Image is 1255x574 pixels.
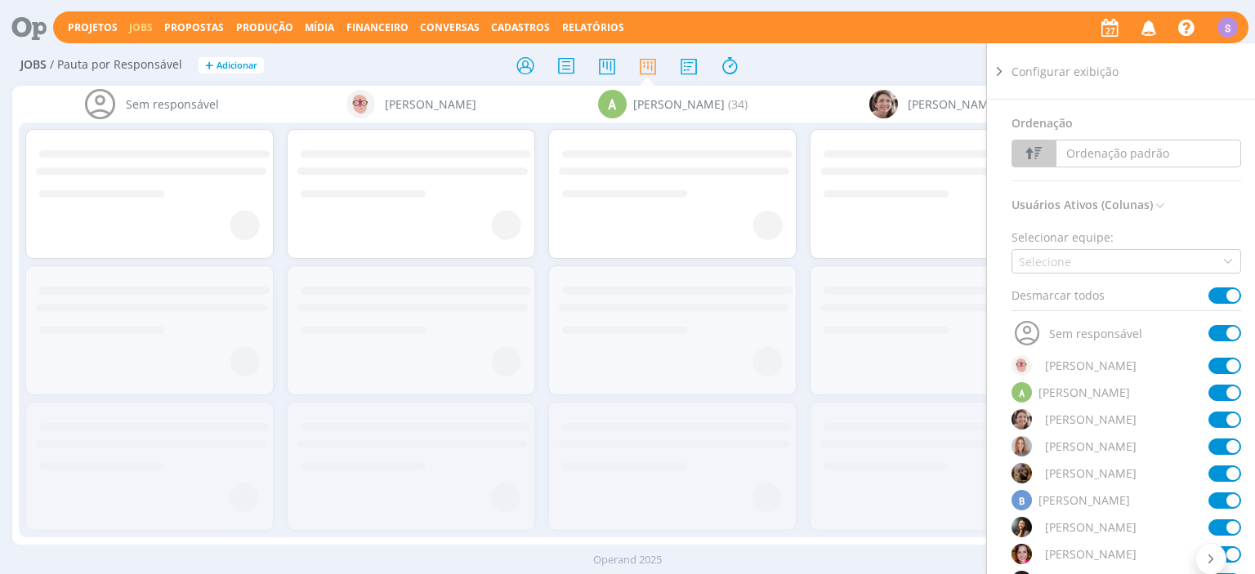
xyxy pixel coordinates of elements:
[1012,382,1032,403] div: A
[1012,113,1073,133] span: Ordenação
[598,90,627,118] div: A
[126,96,219,113] span: Sem responsável
[1012,544,1032,564] img: B
[342,21,413,34] button: Financeiro
[1045,357,1137,374] span: [PERSON_NAME]
[486,21,555,34] button: Cadastros
[164,20,224,34] span: Propostas
[1012,253,1074,270] div: Selecione
[1012,43,1254,99] div: Configurar exibição
[1012,287,1241,311] div: Desmarcar todos
[562,20,624,34] a: Relatórios
[1045,411,1137,428] span: [PERSON_NAME]
[346,90,375,118] img: A
[205,57,213,74] span: +
[129,20,153,34] a: Jobs
[1045,438,1137,455] span: [PERSON_NAME]
[124,21,158,34] button: Jobs
[633,96,725,113] span: [PERSON_NAME]
[236,20,293,34] a: Produção
[1217,17,1238,38] div: S
[1012,355,1032,376] img: A
[1056,140,1241,167] button: Ordenação padrão
[1012,229,1114,246] div: Selecionar equipe:
[1049,325,1142,342] span: Sem responsável
[300,21,339,34] button: Mídia
[346,20,409,34] span: Financeiro
[728,96,748,113] span: (34)
[1045,545,1137,563] span: [PERSON_NAME]
[1019,253,1074,270] div: Selecione
[415,21,485,34] button: Conversas
[908,96,999,113] span: [PERSON_NAME]
[1217,13,1239,42] button: S
[385,96,476,113] span: [PERSON_NAME]
[68,20,118,34] a: Projetos
[63,21,123,34] button: Projetos
[20,58,47,72] span: Jobs
[1012,463,1032,483] img: A
[557,21,629,34] button: Relatórios
[1038,384,1130,401] span: [PERSON_NAME]
[1012,436,1032,456] img: A
[305,20,334,34] a: Mídia
[1045,465,1137,482] span: [PERSON_NAME]
[159,21,229,34] button: Propostas
[231,21,298,34] button: Produção
[1012,409,1032,429] img: A
[1012,490,1032,510] div: B
[1012,517,1032,537] img: B
[869,90,898,118] img: A
[1038,492,1130,509] span: [PERSON_NAME]
[420,20,480,34] a: Conversas
[1045,518,1137,536] span: [PERSON_NAME]
[491,20,550,34] span: Cadastros
[1012,194,1167,216] span: Usuários Ativos (Colunas)
[50,58,182,72] span: / Pauta por Responsável
[199,57,264,74] button: +Adicionar
[217,60,257,71] span: Adicionar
